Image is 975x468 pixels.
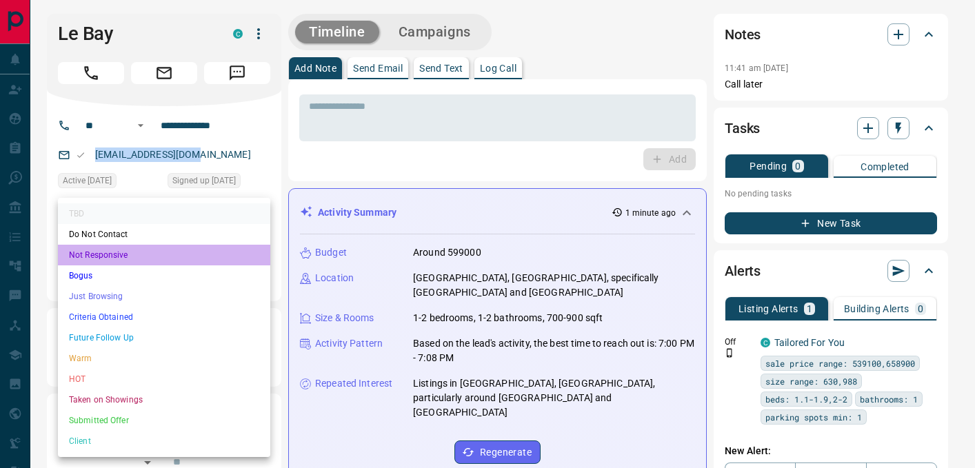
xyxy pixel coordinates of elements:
[58,265,270,286] li: Bogus
[58,410,270,431] li: Submitted Offer
[58,389,270,410] li: Taken on Showings
[58,369,270,389] li: HOT
[58,327,270,348] li: Future Follow Up
[58,431,270,451] li: Client
[58,224,270,245] li: Do Not Contact
[58,245,270,265] li: Not Responsive
[58,348,270,369] li: Warm
[58,307,270,327] li: Criteria Obtained
[58,286,270,307] li: Just Browsing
